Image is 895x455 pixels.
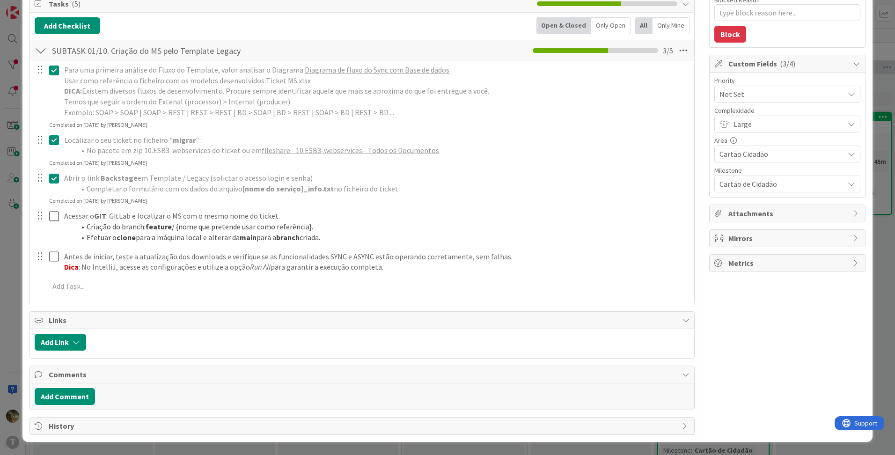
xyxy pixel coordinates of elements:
[714,26,746,43] button: Block
[728,233,848,244] span: Mirrors
[305,65,449,74] a: Diagrama de fluxo do Sync com Base de dados
[276,233,300,242] strong: branch
[719,177,839,191] span: Cartão de Cidadão
[64,65,688,75] p: Para uma primeira análise do Fluxo do Template, valor analisar o Diagrama:
[591,17,631,34] div: Only Open
[64,107,688,118] p: Exemplo: SOAP > SOAP | SOAP > REST | REST > REST | BD > SOAP | BD > REST | SOAP > BD | REST > BD ...
[117,233,136,242] strong: clone
[64,86,688,96] p: Existem diversos fluxos de desenvolvimento. Procure sempre identificar aquele que mais se aproxim...
[728,58,848,69] span: Custom Fields
[75,145,688,156] li: No pacote em zip 10.ESB3-webservices do ticket ou em
[173,135,196,145] strong: migrar
[75,183,688,194] li: Completar o formulário com os dados do arquivo no ficheiro do ticket.
[49,197,147,205] div: Completed on [DATE] by [PERSON_NAME]
[49,159,147,167] div: Completed on [DATE] by [PERSON_NAME]
[714,137,860,144] div: Area
[714,167,860,174] div: Milestone
[536,17,591,34] div: Open & Closed
[250,262,271,272] em: Run All
[94,211,106,220] strong: GIT
[734,117,839,131] span: Large
[728,257,848,269] span: Metrics
[653,17,690,34] div: Only Mine
[64,211,688,221] p: Acessar o : GitLab e localizar o MS com o mesmo nome do ticket.
[35,17,100,34] button: Add Checklist
[242,184,334,193] strong: [nome do serviço]_info.txt
[240,233,257,242] strong: main
[64,135,688,146] p: Localizar o seu ticket no ficheiro " " :
[64,86,82,95] strong: DICA:
[635,17,653,34] div: All
[75,232,688,243] li: Efetuar o para a máquina local e alterar da para a criada.
[728,208,848,219] span: Attachments
[64,96,688,107] p: Temos que seguir a ordem do Extenal (processor) > Internal (producer):
[49,42,259,59] input: Add Checklist...
[64,173,688,183] p: Abrir o link: em Template / Legacy (solictar o acesso login e senha)
[35,334,86,351] button: Add Link
[64,262,688,272] p: : No IntelliJ, acesse as configurações e utilize a opção para garantir a execução completa.
[719,147,839,161] span: Cartão Cidadão
[75,221,688,232] li: Criação do branch: / {nome que pretende usar como referência}.
[64,251,688,262] p: Antes de iniciar, teste a atualização dos downloads e verifique se as funcionalidades SYNC e ASYN...
[719,88,839,101] span: Not Set
[49,369,677,380] span: Comments
[64,262,79,272] strong: Dica
[101,173,138,183] strong: Backstage
[714,107,860,114] div: Complexidade
[266,76,311,85] a: Ticket MS.xlsx
[146,222,172,231] strong: feature
[663,45,673,56] span: 3 / 5
[20,1,43,13] span: Support
[49,420,677,432] span: History
[49,121,147,129] div: Completed on [DATE] by [PERSON_NAME]
[714,77,860,84] div: Priority
[35,388,95,405] button: Add Comment
[262,146,439,155] a: fileshare - 10.ESB3-webservices - Todos os Documentos
[49,315,677,326] span: Links
[780,59,795,68] span: ( 3/4 )
[64,75,688,86] p: Usar como referência o ficheiro com os modelos desenvolvidos:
